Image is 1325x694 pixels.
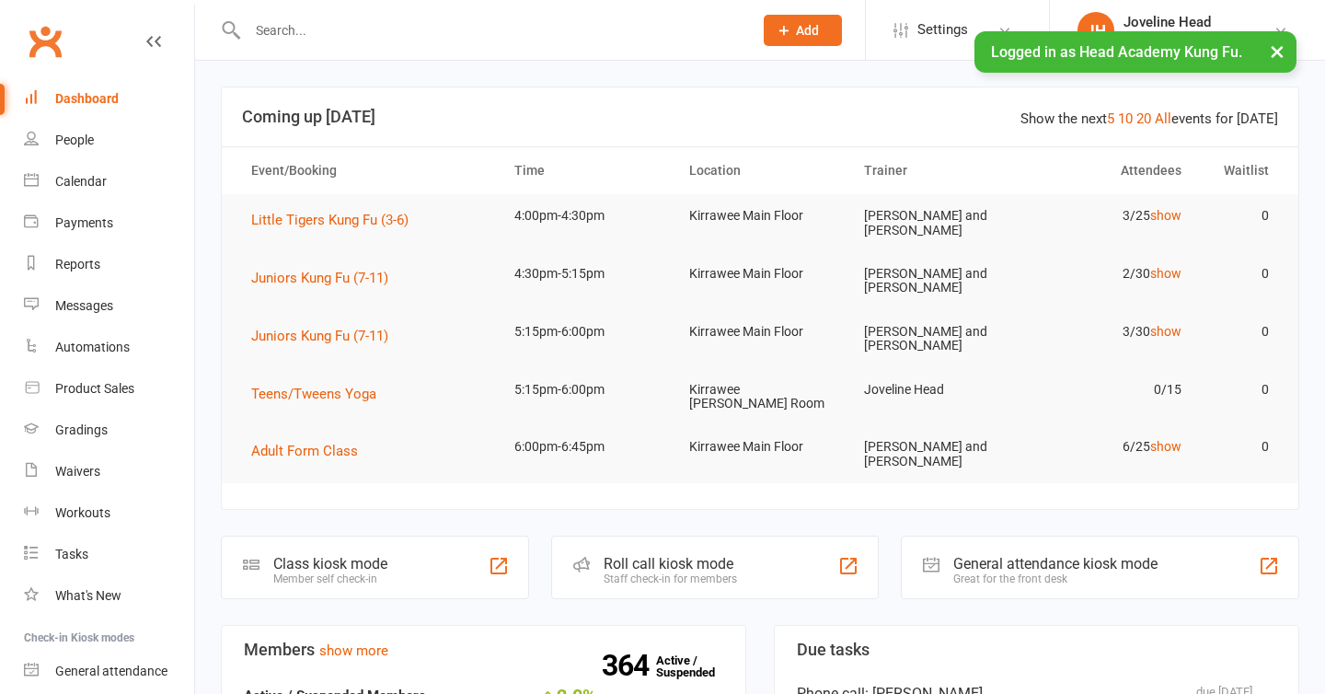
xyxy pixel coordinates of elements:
[1155,110,1171,127] a: All
[673,425,847,468] td: Kirrawee Main Floor
[55,298,113,313] div: Messages
[55,133,94,147] div: People
[1022,310,1197,353] td: 3/30
[847,368,1022,411] td: Joveline Head
[847,194,1022,252] td: [PERSON_NAME] and [PERSON_NAME]
[24,451,194,492] a: Waivers
[24,492,194,534] a: Workouts
[251,212,409,228] span: Little Tigers Kung Fu (3-6)
[1198,310,1285,353] td: 0
[673,310,847,353] td: Kirrawee Main Floor
[251,383,389,405] button: Teens/Tweens Yoga
[55,505,110,520] div: Workouts
[55,215,113,230] div: Payments
[55,464,100,479] div: Waivers
[251,270,388,286] span: Juniors Kung Fu (7-11)
[251,386,376,402] span: Teens/Tweens Yoga
[847,147,1022,194] th: Trainer
[55,547,88,561] div: Tasks
[251,328,388,344] span: Juniors Kung Fu (7-11)
[24,244,194,285] a: Reports
[498,147,673,194] th: Time
[498,368,673,411] td: 5:15pm-6:00pm
[498,310,673,353] td: 5:15pm-6:00pm
[24,285,194,327] a: Messages
[1107,110,1114,127] a: 5
[847,425,1022,483] td: [PERSON_NAME] and [PERSON_NAME]
[55,91,119,106] div: Dashboard
[673,252,847,295] td: Kirrawee Main Floor
[847,252,1022,310] td: [PERSON_NAME] and [PERSON_NAME]
[251,267,401,289] button: Juniors Kung Fu (7-11)
[242,17,740,43] input: Search...
[24,575,194,617] a: What's New
[55,664,167,678] div: General attendance
[498,194,673,237] td: 4:00pm-4:30pm
[22,18,68,64] a: Clubworx
[251,443,358,459] span: Adult Form Class
[1198,147,1285,194] th: Waitlist
[319,642,388,659] a: show more
[24,534,194,575] a: Tasks
[1150,266,1181,281] a: show
[1022,252,1197,295] td: 2/30
[251,209,421,231] button: Little Tigers Kung Fu (3-6)
[1020,108,1278,130] div: Show the next events for [DATE]
[251,325,401,347] button: Juniors Kung Fu (7-11)
[273,555,387,573] div: Class kiosk mode
[24,368,194,410] a: Product Sales
[1261,31,1294,71] button: ×
[55,340,130,354] div: Automations
[604,573,737,585] div: Staff check-in for members
[24,78,194,120] a: Dashboard
[55,422,108,437] div: Gradings
[796,23,819,38] span: Add
[251,440,371,462] button: Adult Form Class
[1123,14,1261,30] div: Joveline Head
[602,652,656,679] strong: 364
[673,147,847,194] th: Location
[273,573,387,585] div: Member self check-in
[24,120,194,161] a: People
[24,410,194,451] a: Gradings
[1136,110,1151,127] a: 20
[1022,368,1197,411] td: 0/15
[1198,194,1285,237] td: 0
[55,257,100,272] div: Reports
[244,641,723,659] h3: Members
[24,202,194,244] a: Payments
[847,310,1022,368] td: [PERSON_NAME] and [PERSON_NAME]
[797,641,1276,659] h3: Due tasks
[991,43,1242,61] span: Logged in as Head Academy Kung Fu.
[953,573,1158,585] div: Great for the front desk
[1198,368,1285,411] td: 0
[1022,194,1197,237] td: 3/25
[24,651,194,692] a: General attendance kiosk mode
[1150,208,1181,223] a: show
[1022,425,1197,468] td: 6/25
[917,9,968,51] span: Settings
[498,252,673,295] td: 4:30pm-5:15pm
[1022,147,1197,194] th: Attendees
[673,194,847,237] td: Kirrawee Main Floor
[1150,439,1181,454] a: show
[1077,12,1114,49] div: JH
[55,588,121,603] div: What's New
[24,327,194,368] a: Automations
[24,161,194,202] a: Calendar
[604,555,737,573] div: Roll call kiosk mode
[1198,252,1285,295] td: 0
[953,555,1158,573] div: General attendance kiosk mode
[55,381,134,396] div: Product Sales
[1123,30,1261,47] div: Head Academy Kung Fu
[764,15,842,46] button: Add
[235,147,498,194] th: Event/Booking
[242,108,1278,126] h3: Coming up [DATE]
[498,425,673,468] td: 6:00pm-6:45pm
[1118,110,1133,127] a: 10
[656,641,737,692] a: 364Active / Suspended
[673,368,847,426] td: Kirrawee [PERSON_NAME] Room
[1150,324,1181,339] a: show
[1198,425,1285,468] td: 0
[55,174,107,189] div: Calendar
